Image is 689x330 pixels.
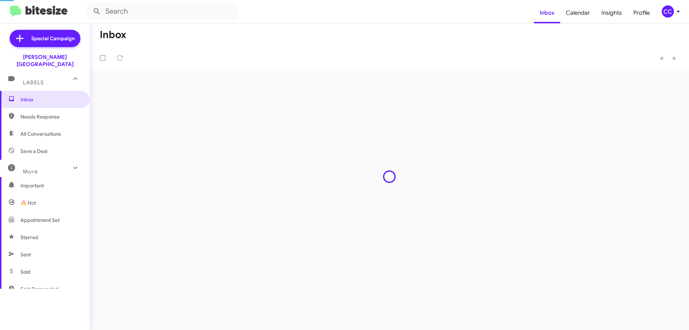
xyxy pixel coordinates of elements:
span: More [23,168,38,175]
a: Insights [596,3,628,23]
div: CC [662,5,674,18]
span: Appointment Set [20,217,60,224]
a: Special Campaign [10,30,80,47]
a: Profile [628,3,656,23]
span: All Conversations [20,130,61,138]
span: Starred [20,234,38,241]
span: Save a Deal [20,148,47,155]
span: Inbox [20,96,81,103]
span: Needs Response [20,113,81,120]
nav: Page navigation example [656,51,680,65]
span: Sent [20,251,31,258]
button: Next [668,51,680,65]
button: CC [656,5,681,18]
span: » [672,54,676,62]
h1: Inbox [100,29,126,41]
span: 🔥 Hot [20,199,36,206]
button: Previous [656,51,668,65]
input: Search [87,3,238,20]
a: Inbox [534,3,560,23]
span: « [660,54,664,62]
span: Sold Responded [20,285,58,293]
span: Labels [23,79,44,86]
span: Important [20,182,81,189]
span: Sold [20,268,31,275]
span: Special Campaign [31,35,75,42]
a: Calendar [560,3,596,23]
